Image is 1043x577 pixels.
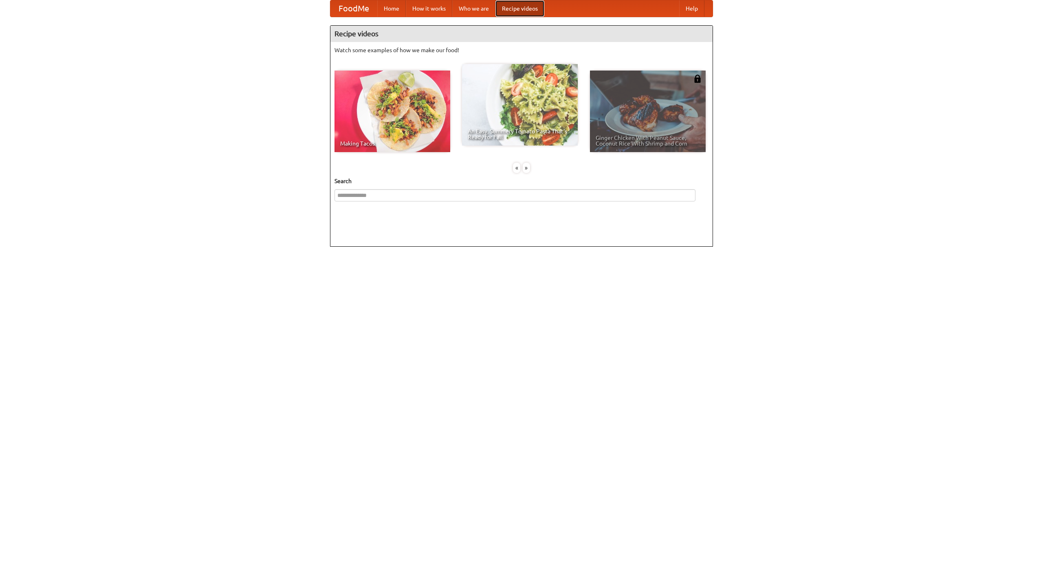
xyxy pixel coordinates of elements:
a: An Easy, Summery Tomato Pasta That's Ready for Fall [462,64,578,146]
div: « [513,163,520,173]
h4: Recipe videos [330,26,713,42]
a: Help [679,0,704,17]
p: Watch some examples of how we make our food! [334,46,709,54]
a: Recipe videos [495,0,544,17]
img: 483408.png [693,75,702,83]
span: An Easy, Summery Tomato Pasta That's Ready for Fall [468,128,572,140]
a: Making Tacos [334,71,450,152]
h5: Search [334,177,709,185]
a: How it works [406,0,452,17]
span: Making Tacos [340,141,444,146]
a: Who we are [452,0,495,17]
div: » [523,163,530,173]
a: Home [377,0,406,17]
a: FoodMe [330,0,377,17]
